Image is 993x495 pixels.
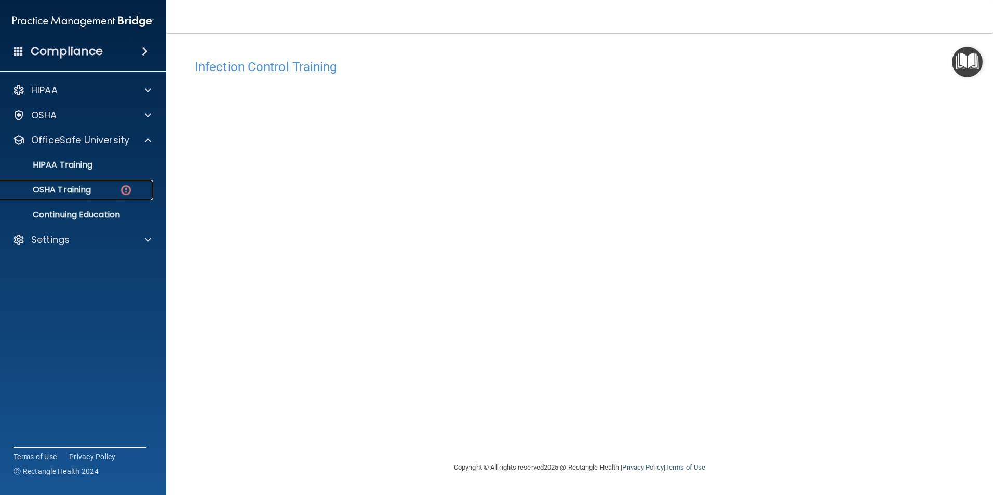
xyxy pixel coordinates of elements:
[14,451,57,462] a: Terms of Use
[665,463,705,471] a: Terms of Use
[7,210,149,220] p: Continuing Education
[12,84,151,97] a: HIPAA
[12,11,154,32] img: PMB logo
[119,184,132,197] img: danger-circle.6113f641.png
[195,79,714,398] iframe: infection-control-training
[69,451,116,462] a: Privacy Policy
[14,466,99,476] span: Ⓒ Rectangle Health 2024
[195,60,964,74] h4: Infection Control Training
[7,185,91,195] p: OSHA Training
[12,134,151,146] a: OfficeSafe University
[31,233,70,246] p: Settings
[12,233,151,246] a: Settings
[31,84,58,97] p: HIPAA
[31,134,129,146] p: OfficeSafe University
[390,451,769,484] div: Copyright © All rights reserved 2025 @ Rectangle Health | |
[952,47,983,77] button: Open Resource Center
[12,109,151,121] a: OSHA
[7,160,92,170] p: HIPAA Training
[31,44,103,59] h4: Compliance
[31,109,57,121] p: OSHA
[622,463,663,471] a: Privacy Policy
